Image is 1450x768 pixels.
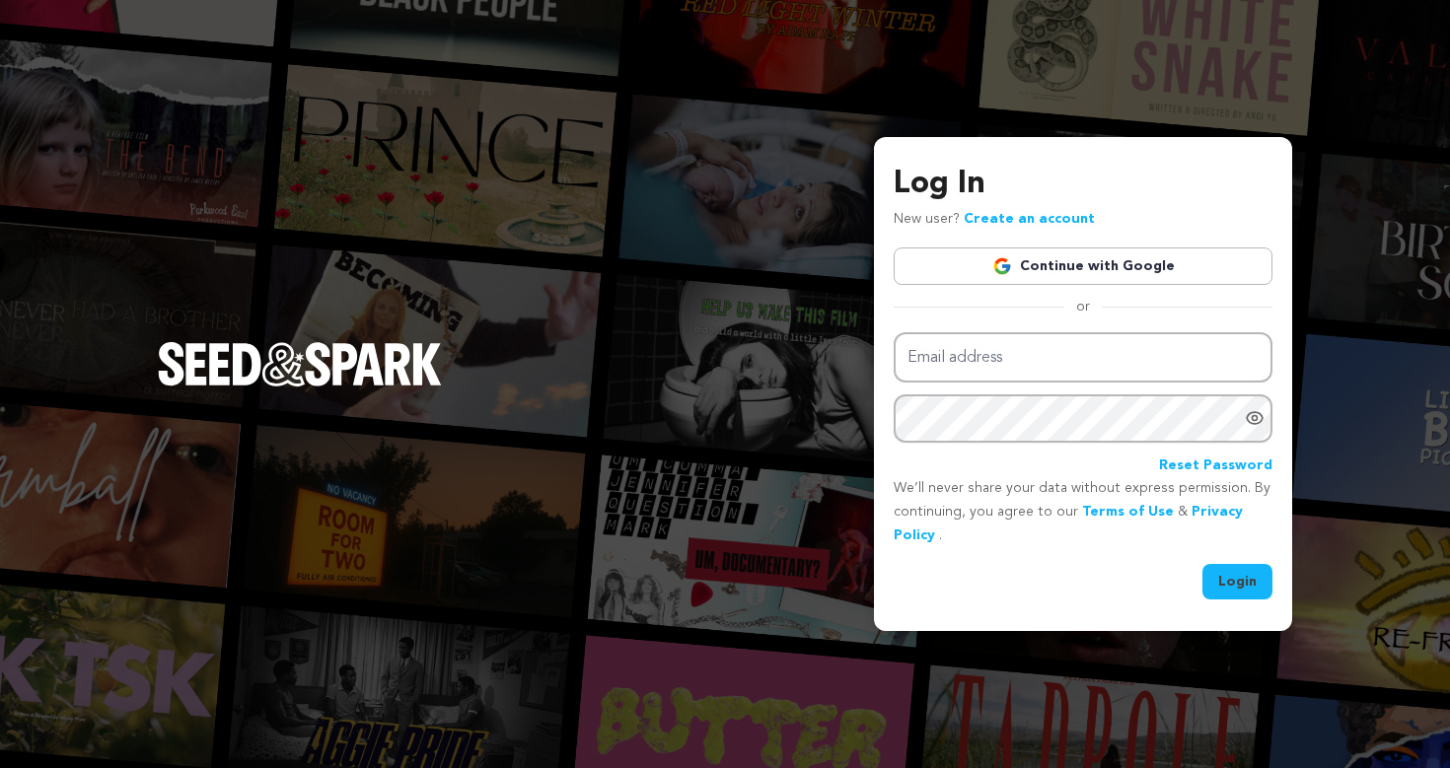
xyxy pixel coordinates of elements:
img: Seed&Spark Logo [158,342,442,385]
a: Privacy Policy [894,505,1243,542]
p: New user? [894,208,1095,232]
span: or [1064,297,1102,316]
img: Google logo [992,256,1012,276]
button: Login [1202,564,1272,599]
a: Create an account [964,212,1095,226]
a: Show password as plain text. Warning: this will display your password on the screen. [1245,408,1265,428]
a: Continue with Google [894,247,1272,285]
a: Terms of Use [1082,505,1174,519]
h3: Log In [894,161,1272,208]
p: We’ll never share your data without express permission. By continuing, you agree to our & . [894,477,1272,547]
input: Email address [894,332,1272,383]
a: Reset Password [1159,454,1272,478]
a: Seed&Spark Homepage [158,342,442,425]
